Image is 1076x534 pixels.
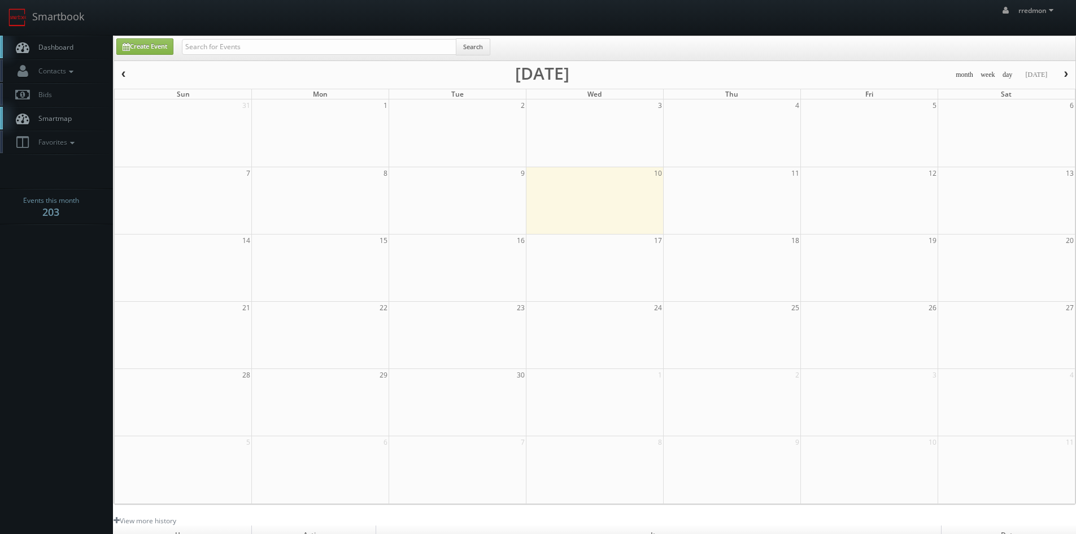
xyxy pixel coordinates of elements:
span: 26 [927,302,938,314]
span: 24 [653,302,663,314]
span: 7 [245,167,251,179]
img: smartbook-logo.png [8,8,27,27]
span: rredmon [1018,6,1057,15]
span: 27 [1065,302,1075,314]
span: 11 [790,167,800,179]
a: View more history [114,516,176,526]
span: Sun [177,89,190,99]
span: 1 [657,369,663,381]
span: 17 [653,235,663,246]
span: 9 [794,436,800,448]
span: 30 [516,369,526,381]
span: Wed [587,89,602,99]
input: Search for Events [182,39,456,55]
span: Tue [451,89,464,99]
span: 25 [790,302,800,314]
span: 1 [382,99,389,111]
button: day [999,68,1017,82]
span: 15 [378,235,389,246]
span: 2 [520,99,526,111]
span: Contacts [33,66,76,76]
span: 9 [520,167,526,179]
span: 5 [931,99,938,111]
span: 14 [241,235,251,246]
span: 20 [1065,235,1075,246]
span: 23 [516,302,526,314]
span: 29 [378,369,389,381]
span: 10 [927,436,938,448]
span: 8 [382,167,389,179]
h2: [DATE] [515,68,569,79]
span: 6 [382,436,389,448]
span: 18 [790,235,800,246]
button: week [977,68,999,82]
span: 12 [927,167,938,179]
span: 22 [378,302,389,314]
span: 3 [657,99,663,111]
span: 8 [657,436,663,448]
button: Search [456,38,490,55]
strong: 203 [42,205,59,219]
span: Smartmap [33,114,72,123]
span: 28 [241,369,251,381]
span: Dashboard [33,42,73,52]
span: 4 [794,99,800,111]
span: 6 [1069,99,1075,111]
span: 3 [931,369,938,381]
span: Events this month [23,195,79,206]
span: 11 [1065,436,1075,448]
span: 2 [794,369,800,381]
span: Sat [1001,89,1012,99]
span: 5 [245,436,251,448]
span: 13 [1065,167,1075,179]
span: Favorites [33,137,77,147]
span: Fri [865,89,873,99]
span: Bids [33,90,52,99]
span: 31 [241,99,251,111]
span: Mon [313,89,328,99]
button: month [952,68,977,82]
span: 4 [1069,369,1075,381]
span: 7 [520,436,526,448]
span: Thu [725,89,738,99]
span: 10 [653,167,663,179]
span: 16 [516,235,526,246]
button: [DATE] [1021,68,1051,82]
span: 19 [927,235,938,246]
a: Create Event [116,38,173,55]
span: 21 [241,302,251,314]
